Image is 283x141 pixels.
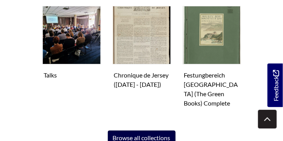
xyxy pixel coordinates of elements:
button: Scroll to top [258,110,277,129]
img: Talks [42,6,101,64]
a: Festungbereich Jersey (The Green Books) CompleteFestungbereich [GEOGRAPHIC_DATA] (The Green Books... [183,6,241,109]
a: Chronique de Jersey (1814 - 1959)Chronique de Jersey ([DATE] - [DATE]) [112,6,171,91]
span: Feedback [271,70,281,101]
div: Subcollection [107,6,177,121]
div: Subcollection [37,6,107,121]
a: TalksTalks [42,6,101,81]
a: Would you like to provide feedback? [267,63,283,107]
div: Subcollection [177,6,247,121]
img: Chronique de Jersey (1814 - 1959) [112,6,171,64]
img: Festungbereich Jersey (The Green Books) Complete [183,6,241,64]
